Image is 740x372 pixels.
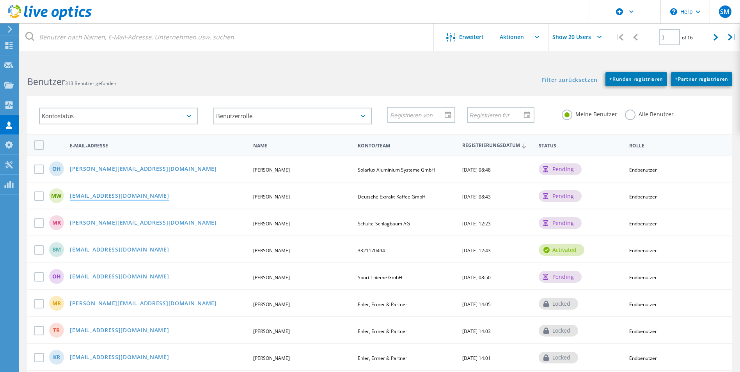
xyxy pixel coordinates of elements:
div: pending [539,190,582,202]
span: Rolle [629,143,720,148]
span: Endbenutzer [629,274,657,281]
span: [PERSON_NAME] [253,167,290,173]
div: locked [539,298,578,310]
span: of 16 [682,34,693,41]
span: Endbenutzer [629,301,657,308]
div: locked [539,325,578,337]
span: [DATE] 12:43 [462,247,491,254]
span: [PERSON_NAME] [253,247,290,254]
a: [EMAIL_ADDRESS][DOMAIN_NAME] [70,328,169,334]
span: Status [539,143,623,148]
div: | [611,23,627,51]
a: [PERSON_NAME][EMAIL_ADDRESS][DOMAIN_NAME] [70,166,217,173]
span: [PERSON_NAME] [253,220,290,227]
span: [PERSON_NAME] [253,274,290,281]
a: [EMAIL_ADDRESS][DOMAIN_NAME] [70,354,169,361]
div: locked [539,352,578,363]
span: Solarlux Aluminium Systeme GmbH [358,167,435,173]
span: OH [52,274,61,279]
div: pending [539,163,582,175]
span: MR [52,301,61,306]
span: Endbenutzer [629,167,657,173]
span: Sport Thieme GmbH [358,274,402,281]
span: Konto/Team [358,143,456,148]
div: pending [539,217,582,229]
span: E-Mail-Adresse [70,143,247,148]
span: [PERSON_NAME] [253,301,290,308]
label: Meine Benutzer [562,110,617,117]
span: Schulte-Schlagbaum AG [358,220,410,227]
span: Ehler, Ermer & Partner [358,328,407,335]
span: Ehler, Ermer & Partner [358,355,407,361]
input: Registrieren für [468,107,528,122]
span: Deutsche Extrakt-Kaffee GmbH [358,193,426,200]
div: activated [539,244,584,256]
div: | [724,23,740,51]
a: +Partner registrieren [671,72,732,86]
div: Benutzerrolle [213,108,372,124]
span: [DATE] 14:05 [462,301,491,308]
span: [DATE] 08:48 [462,167,491,173]
span: Endbenutzer [629,328,657,335]
label: Alle Benutzer [625,110,674,117]
a: [EMAIL_ADDRESS][DOMAIN_NAME] [70,247,169,253]
span: Partner registrieren [675,76,728,82]
span: [PERSON_NAME] [253,355,290,361]
b: + [609,76,612,82]
a: [EMAIL_ADDRESS][DOMAIN_NAME] [70,193,169,200]
a: [EMAIL_ADDRESS][DOMAIN_NAME] [70,274,169,280]
div: Kontostatus [39,108,198,124]
span: KR [53,354,60,360]
span: Registrierungsdatum [462,143,532,148]
span: [DATE] 14:03 [462,328,491,335]
a: +Kunden registrieren [605,72,667,86]
a: Filter zurücksetzen [542,77,598,84]
svg: \n [670,8,677,15]
span: MR [52,220,61,225]
span: [DATE] 14:01 [462,355,491,361]
a: [PERSON_NAME][EMAIL_ADDRESS][DOMAIN_NAME] [70,220,217,227]
span: Name [253,143,351,148]
span: MW [51,193,62,198]
a: [PERSON_NAME][EMAIL_ADDRESS][DOMAIN_NAME] [70,301,217,307]
span: Kunden registrieren [609,76,663,82]
a: Live Optics Dashboard [8,16,92,22]
span: Endbenutzer [629,220,657,227]
span: 313 Benutzer gefunden [65,80,116,87]
span: OH [52,166,61,172]
span: 3321170494 [358,247,385,254]
span: [PERSON_NAME] [253,193,290,200]
span: TR [53,328,60,333]
input: Benutzer nach Namen, E-Mail-Adresse, Unternehmen usw. suchen [20,23,434,51]
b: + [675,76,678,82]
span: [PERSON_NAME] [253,328,290,335]
span: [DATE] 12:23 [462,220,491,227]
b: Benutzer [27,75,65,88]
div: pending [539,271,582,283]
span: BM [52,247,61,252]
input: Registrieren von [388,107,449,122]
span: Erweitert [459,34,484,40]
span: Endbenutzer [629,247,657,254]
span: Endbenutzer [629,355,657,361]
span: [DATE] 08:43 [462,193,491,200]
span: Ehler, Ermer & Partner [358,301,407,308]
span: [DATE] 08:50 [462,274,491,281]
span: Endbenutzer [629,193,657,200]
span: SM [720,9,729,15]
